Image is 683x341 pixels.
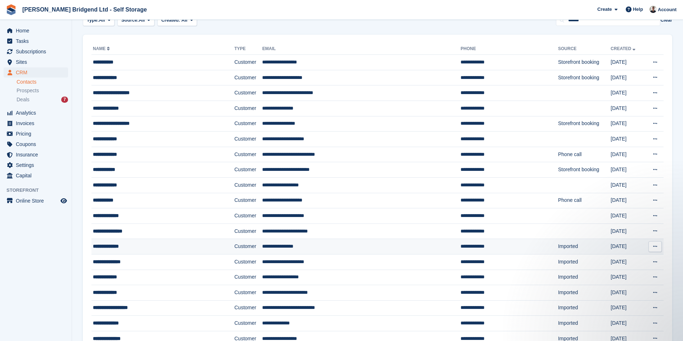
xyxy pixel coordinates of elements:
span: Subscriptions [16,46,59,57]
td: Imported [558,270,611,285]
span: Created: [161,17,180,23]
td: Customer [234,162,262,178]
span: Help [633,6,643,13]
a: menu [4,160,68,170]
td: [DATE] [611,254,644,270]
td: Storefront booking [558,70,611,85]
a: Prospects [17,87,68,94]
span: Analytics [16,108,59,118]
span: Online Store [16,196,59,206]
span: Insurance [16,150,59,160]
td: Customer [234,193,262,208]
th: Email [262,43,460,55]
td: Customer [234,254,262,270]
a: Contacts [17,79,68,85]
span: Pricing [16,129,59,139]
td: Customer [234,300,262,316]
span: All [139,17,145,24]
td: [DATE] [611,239,644,254]
span: CRM [16,67,59,77]
span: Type: [87,17,99,24]
td: [DATE] [611,147,644,162]
img: stora-icon-8386f47178a22dfd0bd8f6a31ec36ba5ce8667c1dd55bd0f319d3a0aa187defe.svg [6,4,17,15]
a: menu [4,36,68,46]
td: Customer [234,270,262,285]
a: [PERSON_NAME] Bridgend Ltd - Self Storage [19,4,150,15]
td: [DATE] [611,55,644,70]
img: Rhys Jones [650,6,657,13]
td: Imported [558,239,611,254]
button: Type: All [83,14,114,26]
td: [DATE] [611,208,644,224]
td: [DATE] [611,85,644,101]
a: Name [93,46,111,51]
a: menu [4,108,68,118]
td: Storefront booking [558,162,611,178]
a: menu [4,170,68,181]
a: menu [4,57,68,67]
td: Imported [558,316,611,331]
td: [DATE] [611,101,644,116]
a: menu [4,67,68,77]
span: Prospects [17,87,39,94]
a: menu [4,139,68,149]
button: Clear [660,17,672,24]
span: Invoices [16,118,59,128]
a: menu [4,196,68,206]
td: Customer [234,70,262,85]
td: [DATE] [611,177,644,193]
span: Source: [121,17,139,24]
td: Customer [234,55,262,70]
a: Preview store [59,196,68,205]
td: [DATE] [611,132,644,147]
span: Home [16,26,59,36]
button: Created: All [157,14,197,26]
a: menu [4,46,68,57]
td: [DATE] [611,193,644,208]
span: Coupons [16,139,59,149]
td: Imported [558,300,611,316]
td: Customer [234,147,262,162]
td: [DATE] [611,116,644,132]
td: Phone call [558,147,611,162]
td: Customer [234,239,262,254]
span: Deals [17,96,30,103]
span: Create [597,6,612,13]
span: All [99,17,105,24]
td: Customer [234,223,262,239]
td: Customer [234,177,262,193]
td: Customer [234,116,262,132]
td: [DATE] [611,70,644,85]
a: Deals 7 [17,96,68,103]
div: 7 [61,97,68,103]
td: Customer [234,132,262,147]
th: Source [558,43,611,55]
th: Phone [460,43,558,55]
td: Storefront booking [558,55,611,70]
td: [DATE] [611,162,644,178]
td: [DATE] [611,300,644,316]
td: Customer [234,101,262,116]
td: [DATE] [611,285,644,301]
td: Customer [234,208,262,224]
td: [DATE] [611,316,644,331]
span: Settings [16,160,59,170]
a: menu [4,129,68,139]
a: Created [611,46,637,51]
a: menu [4,26,68,36]
span: Sites [16,57,59,67]
span: Storefront [6,187,72,194]
a: menu [4,150,68,160]
span: All [181,17,188,23]
td: Phone call [558,193,611,208]
a: menu [4,118,68,128]
td: Customer [234,85,262,101]
td: Imported [558,254,611,270]
span: Account [658,6,677,13]
td: [DATE] [611,270,644,285]
th: Type [234,43,262,55]
button: Source: All [117,14,154,26]
td: Customer [234,316,262,331]
span: Capital [16,170,59,181]
td: [DATE] [611,223,644,239]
